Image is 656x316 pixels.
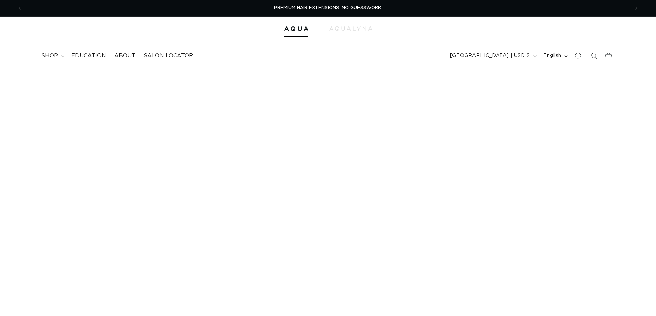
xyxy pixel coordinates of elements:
[571,48,586,64] summary: Search
[114,52,135,59] span: About
[284,26,308,31] img: Aqua Hair Extensions
[67,48,110,64] a: Education
[539,50,571,63] button: English
[329,26,372,31] img: aqualyna.com
[110,48,139,64] a: About
[446,50,539,63] button: [GEOGRAPHIC_DATA] | USD $
[71,52,106,59] span: Education
[274,6,382,10] span: PREMIUM HAIR EXTENSIONS. NO GUESSWORK.
[12,2,27,15] button: Previous announcement
[144,52,193,59] span: Salon Locator
[450,52,530,59] span: [GEOGRAPHIC_DATA] | USD $
[37,48,67,64] summary: shop
[139,48,197,64] a: Salon Locator
[629,2,644,15] button: Next announcement
[543,52,561,59] span: English
[41,52,58,59] span: shop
